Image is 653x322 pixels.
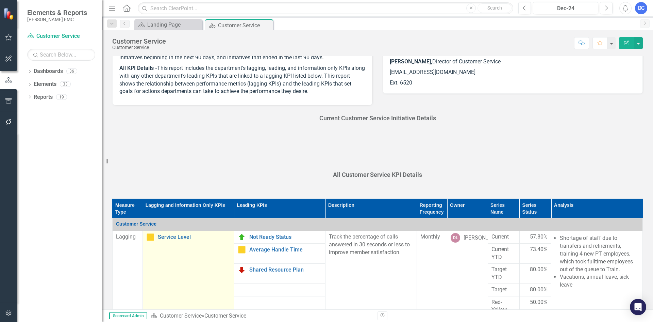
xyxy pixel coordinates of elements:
[34,80,56,88] a: Elements
[519,283,551,296] td: Double-Click to Edit
[333,171,422,178] span: All Customer Service KPI Details
[3,7,16,20] img: ClearPoint Strategy
[491,246,516,261] span: Current YTD
[491,266,516,281] span: Target YTD
[204,312,246,319] div: Customer Service
[150,312,372,320] div: »
[160,312,202,319] a: Customer Service
[112,45,166,50] div: Customer Service
[56,94,67,100] div: 19
[249,267,322,273] a: Shared Resource Plan
[146,233,154,241] img: Caution
[249,234,322,240] a: Not Ready Status
[491,298,516,314] span: Red-Yellow
[560,234,639,273] li: Shortage of staff due to transfers and retirements, training 4 new PT employees, which took fullt...
[249,247,322,253] a: Average Handle Time
[635,2,647,14] button: DC
[238,246,246,254] img: Caution
[487,5,502,11] span: Search
[390,58,636,67] p: Director of Customer Service
[109,312,147,319] span: Scorecard Admin
[488,296,519,316] td: Double-Click to Edit
[234,231,325,244] td: Double-Click to Edit Right Click for Context Menu
[535,4,596,13] div: Dec-24
[530,266,548,274] span: 80.00%
[519,296,551,316] td: Double-Click to Edit
[319,114,436,122] span: Current Customer Service Initiative Details
[27,32,95,40] a: Customer Service
[116,221,156,227] span: Customer Service
[390,78,636,87] p: Ext. 6520
[27,9,87,17] span: Elements & Reports
[34,67,63,75] a: Dashboards
[530,298,548,306] span: 50.00%
[158,234,231,240] a: Service Level
[27,49,95,61] input: Search Below...
[478,3,512,13] button: Search
[464,234,504,242] div: [PERSON_NAME]
[116,233,136,240] span: Lagging
[136,20,201,29] a: Landing Page
[147,20,201,29] div: Landing Page
[238,266,246,274] img: Below Target
[238,233,246,241] img: At Target
[530,286,548,294] span: 80.00%
[138,2,513,14] input: Search ClearPoint...
[119,65,157,71] strong: All KPI Details -
[491,286,516,294] span: Target
[234,263,325,283] td: Double-Click to Edit Right Click for Context Menu
[519,231,551,244] td: Double-Click to Edit
[491,233,516,241] span: Current
[451,233,460,243] div: DL
[234,244,325,264] td: Double-Click to Edit Right Click for Context Menu
[119,63,365,97] p: This report includes the department's lagging, leading, and information only KPIs along with any ...
[530,233,548,241] span: 57.80%
[60,81,71,87] div: 33
[488,231,519,244] td: Double-Click to Edit
[27,17,87,22] small: [PERSON_NAME] EMC
[530,246,548,254] span: 73.40%
[112,37,166,45] div: Customer Service
[560,273,639,289] li: Vacations, annual leave, sick leave
[390,67,636,78] p: [EMAIL_ADDRESS][DOMAIN_NAME]
[218,21,271,30] div: Customer Service
[390,58,432,65] strong: [PERSON_NAME],
[533,2,598,14] button: Dec-24
[66,68,77,74] div: 36
[488,283,519,296] td: Double-Click to Edit
[329,233,413,257] p: Track the percentage of calls answered in 30 seconds or less to improve member satisfaction.
[420,233,443,241] div: Monthly
[630,299,646,315] div: Open Intercom Messenger
[34,93,53,101] a: Reports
